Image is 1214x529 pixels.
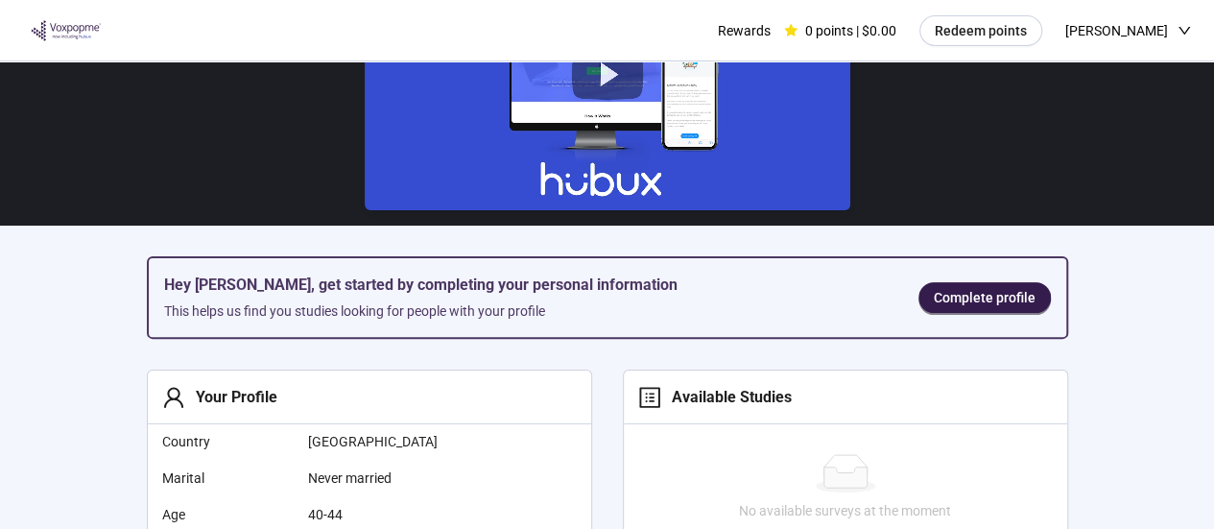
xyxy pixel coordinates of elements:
div: This helps us find you studies looking for people with your profile [164,301,888,322]
span: Complete profile [934,287,1035,308]
span: star [784,24,797,37]
h5: Hey [PERSON_NAME], get started by completing your personal information [164,274,888,297]
span: Marital [162,468,294,489]
a: Complete profile [918,282,1051,313]
span: profile [638,386,661,409]
span: 40-44 [308,504,500,525]
span: Redeem points [935,20,1027,41]
div: No available surveys at the moment [631,500,1059,521]
div: Available Studies [661,385,792,409]
button: Redeem points [919,15,1042,46]
span: down [1178,24,1191,37]
span: Never married [308,468,500,489]
div: Your Profile [185,385,277,409]
span: [GEOGRAPHIC_DATA] [308,431,500,452]
span: user [162,386,185,409]
span: Country [162,431,294,452]
span: Age [162,504,294,525]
